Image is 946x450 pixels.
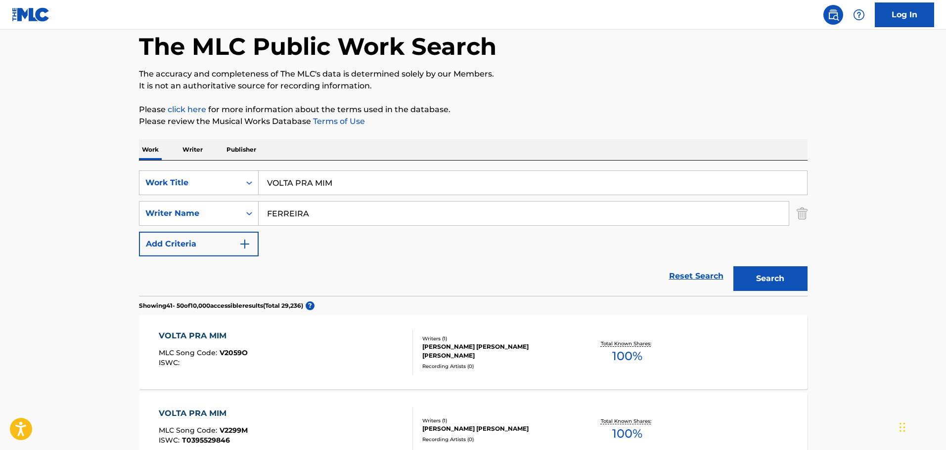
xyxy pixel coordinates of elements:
form: Search Form [139,170,808,296]
img: Delete Criterion [797,201,808,226]
div: VOLTA PRA MIM [159,330,248,342]
p: Publisher [224,139,259,160]
div: Recording Artists ( 0 ) [422,363,572,370]
p: Work [139,139,162,160]
div: [PERSON_NAME] [PERSON_NAME] [PERSON_NAME] [422,342,572,360]
iframe: Chat Widget [897,403,946,450]
div: [PERSON_NAME] [PERSON_NAME] [422,424,572,433]
p: It is not an authoritative source for recording information. [139,80,808,92]
a: Log In [875,2,934,27]
div: Writers ( 1 ) [422,335,572,342]
span: ISWC : [159,358,182,367]
a: click here [168,105,206,114]
p: Showing 41 - 50 of 10,000 accessible results (Total 29,236 ) [139,301,303,310]
div: Work Title [145,177,234,189]
h1: The MLC Public Work Search [139,32,496,61]
span: 100 % [612,425,642,443]
p: Total Known Shares: [601,417,654,425]
p: Please review the Musical Works Database [139,116,808,127]
span: ? [306,301,315,310]
img: search [827,9,839,21]
span: MLC Song Code : [159,348,220,357]
img: MLC Logo [12,7,50,22]
p: The accuracy and completeness of The MLC's data is determined solely by our Members. [139,68,808,80]
img: 9d2ae6d4665cec9f34b9.svg [239,238,251,250]
a: Public Search [823,5,843,25]
span: V2059O [220,348,248,357]
div: VOLTA PRA MIM [159,408,248,419]
span: ISWC : [159,436,182,445]
p: Please for more information about the terms used in the database. [139,104,808,116]
span: V2299M [220,426,248,435]
p: Writer [180,139,206,160]
span: 100 % [612,347,642,365]
div: Help [849,5,869,25]
a: VOLTA PRA MIMMLC Song Code:V2059OISWC:Writers (1)[PERSON_NAME] [PERSON_NAME] [PERSON_NAME]Recordi... [139,315,808,389]
div: Writer Name [145,207,234,219]
span: MLC Song Code : [159,426,220,435]
p: Total Known Shares: [601,340,654,347]
a: Terms of Use [311,117,365,126]
button: Search [733,266,808,291]
button: Add Criteria [139,232,259,256]
a: Reset Search [664,265,728,287]
span: T0395529846 [182,436,230,445]
div: Writers ( 1 ) [422,417,572,424]
div: Drag [900,412,905,442]
img: help [853,9,865,21]
div: Recording Artists ( 0 ) [422,436,572,443]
